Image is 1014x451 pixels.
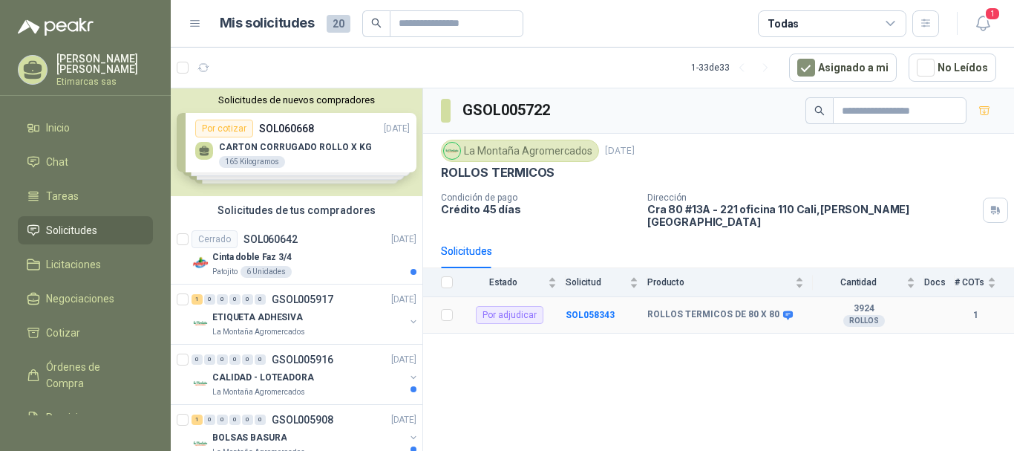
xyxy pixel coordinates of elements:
span: Estado [462,277,545,288]
span: # COTs [955,277,984,288]
div: 0 [255,354,266,365]
a: Inicio [18,114,153,142]
p: SOL060642 [243,234,298,244]
p: Etimarcas sas [56,77,153,86]
span: Licitaciones [46,256,101,273]
div: 1 [192,415,203,425]
h1: Mis solicitudes [220,13,315,34]
p: GSOL005908 [272,415,333,425]
div: 0 [217,354,228,365]
p: GSOL005917 [272,294,333,305]
div: La Montaña Agromercados [441,140,599,162]
p: Condición de pago [441,192,635,203]
div: 1 - 33 de 33 [691,56,777,80]
p: La Montaña Agromercados [212,386,305,398]
div: 1 [192,294,203,305]
span: Cantidad [813,277,903,288]
b: 3924 [813,303,915,315]
p: [DATE] [391,233,416,247]
a: Licitaciones [18,250,153,279]
span: search [814,106,825,116]
p: Cinta doble Faz 3/4 [212,250,292,265]
button: No Leídos [909,53,996,82]
a: Órdenes de Compra [18,353,153,398]
span: Inicio [46,120,70,136]
div: ROLLOS [843,315,885,327]
a: Negociaciones [18,285,153,313]
button: Solicitudes de nuevos compradores [177,94,416,106]
th: Estado [462,268,566,297]
th: Solicitud [566,268,647,297]
a: Chat [18,148,153,176]
p: ROLLOS TERMICOS [441,165,555,181]
div: Solicitudes [441,243,492,259]
div: 0 [255,415,266,425]
span: Negociaciones [46,291,114,307]
h3: GSOL005722 [462,99,552,122]
p: La Montaña Agromercados [212,326,305,338]
div: 0 [217,294,228,305]
div: 6 Unidades [241,266,292,278]
p: [PERSON_NAME] [PERSON_NAME] [56,53,153,74]
p: [DATE] [605,144,635,158]
div: 0 [242,294,253,305]
img: Company Logo [192,374,209,392]
span: 20 [327,15,350,33]
a: Solicitudes [18,216,153,244]
img: Company Logo [192,254,209,272]
div: 0 [204,294,215,305]
div: 0 [229,354,241,365]
a: 1 0 0 0 0 0 GSOL005917[DATE] Company LogoETIQUETA ADHESIVALa Montaña Agromercados [192,291,419,338]
span: Remisiones [46,409,101,426]
div: 0 [242,354,253,365]
div: 0 [217,415,228,425]
p: [DATE] [391,293,416,307]
div: 0 [204,415,215,425]
p: BOLSAS BASURA [212,431,287,445]
div: 0 [204,354,215,365]
a: CerradoSOL060642[DATE] Company LogoCinta doble Faz 3/4Patojito6 Unidades [171,224,422,285]
span: Órdenes de Compra [46,359,139,392]
span: Chat [46,154,68,170]
a: Tareas [18,182,153,210]
img: Logo peakr [18,18,94,36]
div: Cerrado [192,230,238,248]
p: Crédito 45 días [441,203,635,215]
th: Docs [924,268,955,297]
div: 0 [192,354,203,365]
p: GSOL005916 [272,354,333,365]
p: CALIDAD - LOTEADORA [212,371,314,385]
div: Por adjudicar [476,306,543,324]
a: Cotizar [18,319,153,347]
div: Solicitudes de nuevos compradoresPor cotizarSOL060668[DATE] CARTON CORRUGADO ROLLO X KG165 Kilogr... [171,88,422,196]
div: Solicitudes de tus compradores [171,196,422,224]
span: Producto [647,277,792,288]
span: search [371,18,382,28]
th: Producto [647,268,813,297]
th: Cantidad [813,268,924,297]
button: 1 [969,10,996,37]
th: # COTs [955,268,1014,297]
button: Asignado a mi [789,53,897,82]
p: Cra 80 #13A - 221 oficina 110 Cali , [PERSON_NAME][GEOGRAPHIC_DATA] [647,203,977,228]
div: 0 [229,415,241,425]
div: 0 [242,415,253,425]
p: ETIQUETA ADHESIVA [212,311,303,325]
div: 0 [255,294,266,305]
b: 1 [955,308,996,322]
span: Solicitudes [46,222,97,239]
a: SOL058343 [566,310,615,320]
p: Patojito [212,266,238,278]
b: ROLLOS TERMICOS DE 80 X 80 [647,309,779,321]
span: Cotizar [46,325,80,341]
div: Todas [768,16,799,32]
span: Tareas [46,188,79,204]
div: 0 [229,294,241,305]
a: Remisiones [18,403,153,432]
span: Solicitud [566,277,627,288]
p: Dirección [647,192,977,203]
p: [DATE] [391,413,416,427]
p: [DATE] [391,353,416,367]
span: 1 [984,7,1001,21]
